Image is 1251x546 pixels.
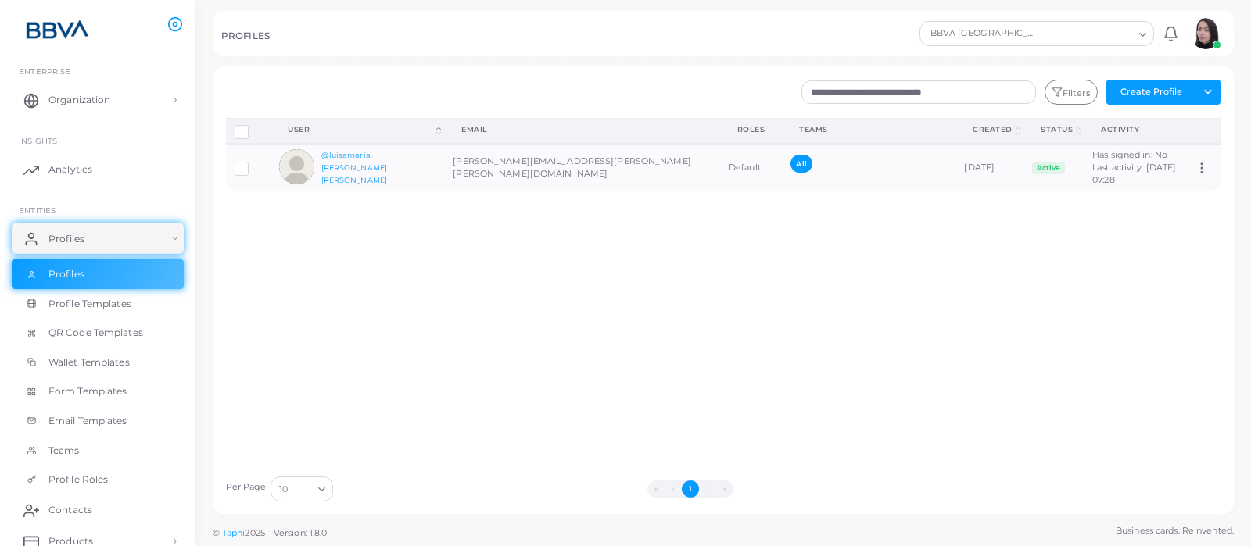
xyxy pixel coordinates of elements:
[919,21,1154,46] div: Search for option
[226,481,267,494] label: Per Page
[1116,524,1234,537] span: Business cards. Reinvented.
[48,232,84,246] span: Profiles
[12,289,184,319] a: Profile Templates
[245,526,264,540] span: 2025
[682,480,699,498] button: Go to page 1
[48,355,130,369] span: Wallet Templates
[288,124,433,135] div: User
[48,162,92,177] span: Analytics
[48,473,108,487] span: Profile Roles
[12,259,184,289] a: Profiles
[12,436,184,466] a: Teams
[1045,80,1098,105] button: Filters
[1185,18,1225,49] a: avatar
[12,154,184,185] a: Analytics
[1190,18,1221,49] img: avatar
[12,494,184,526] a: Contacts
[461,124,703,135] div: Email
[928,26,1041,41] span: BBVA [GEOGRAPHIC_DATA]
[221,30,270,41] h5: PROFILES
[48,503,92,517] span: Contacts
[444,144,720,191] td: [PERSON_NAME][EMAIL_ADDRESS][PERSON_NAME][PERSON_NAME][DOMAIN_NAME]
[1043,25,1133,42] input: Search for option
[48,267,84,281] span: Profiles
[274,527,328,538] span: Version: 1.8.0
[289,480,312,498] input: Search for option
[226,118,271,144] th: Row-selection
[1101,124,1169,135] div: activity
[12,223,184,254] a: Profiles
[337,480,1044,498] ul: Pagination
[1092,149,1167,160] span: Has signed in: No
[48,297,131,311] span: Profile Templates
[1041,124,1073,135] div: Status
[48,384,127,398] span: Form Templates
[12,376,184,406] a: Form Templates
[12,318,184,348] a: QR Code Templates
[48,414,127,428] span: Email Templates
[12,406,184,436] a: Email Templates
[19,66,70,76] span: Enterprise
[1186,118,1221,144] th: Action
[321,151,389,184] a: @luisamaria.[PERSON_NAME].[PERSON_NAME]
[720,144,783,191] td: Default
[279,149,314,184] img: avatar
[19,136,57,145] span: INSIGHTS
[14,15,101,44] img: logo
[12,465,184,494] a: Profile Roles
[955,144,1023,191] td: [DATE]
[1032,162,1065,174] span: Active
[12,348,184,377] a: Wallet Templates
[737,124,765,135] div: Roles
[1106,80,1195,105] button: Create Profile
[790,155,812,173] span: All
[279,481,288,498] span: 10
[1092,162,1176,185] span: Last activity: [DATE] 07:28
[213,526,327,540] span: ©
[271,476,333,501] div: Search for option
[222,527,246,538] a: Tapni
[973,124,1013,135] div: Created
[48,444,80,458] span: Teams
[799,124,938,135] div: Teams
[12,84,184,116] a: Organization
[19,205,56,215] span: ENTITIES
[48,93,110,107] span: Organization
[48,326,143,340] span: QR Code Templates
